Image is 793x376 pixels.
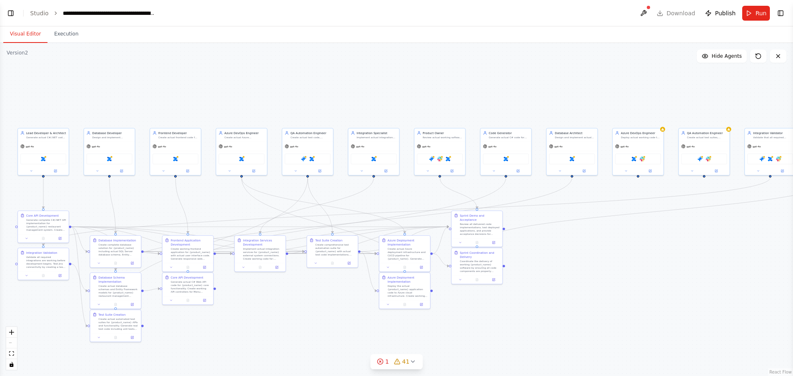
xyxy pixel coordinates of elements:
[6,348,17,359] button: fit view
[437,156,442,161] img: Slack
[162,235,214,272] div: Frontend Application DevelopmentCreate working frontend application for {product_name} with actua...
[98,312,126,317] div: Test Suite Creation
[348,128,399,175] div: Integration SpecialistImplement actual integration code for {product_name} external systems. Crea...
[242,168,266,173] button: Open in side panel
[438,177,479,208] g: Edge from 04b9eefe-fbdb-460a-a296-363933e89f52 to 2a6423ef-bf53-40e9-9fe9-1b6ac3b46a18
[489,131,529,135] div: Code Generator
[387,238,427,246] div: Azure Deployment Implementation
[379,235,430,272] div: Azure Deployment ImplementationCreate actual Azure deployment infrastructure and CI/CD pipeline f...
[171,247,211,260] div: Create working frontend application for {product_name} with actual user interface code. Generate ...
[162,272,214,305] div: Core API DevelopmentGenerate actual C# Web API code for {product_name} core functionality. Create...
[171,238,211,246] div: Frontend Application Development
[396,302,413,307] button: No output available
[451,210,503,247] div: Sprint Demo and AcceptanceReview all delivered code implementations, test deployed applications, ...
[6,327,17,370] div: React Flow controls
[433,251,449,268] g: Edge from a65089d5-98bf-4b63-b94e-2118d35b14c4 to 76d4e4d6-2219-4dd9-8441-9014f29cd955
[555,131,595,135] div: Database Architect
[47,26,85,43] button: Execution
[290,145,298,148] span: gpt-4o
[554,145,563,148] span: gpt-4o
[753,145,761,148] span: gpt-4o
[71,225,88,328] g: Edge from 156fd08c-9eba-4e04-b966-5329d4eb912a to 18e3fce0-c7bd-4e48-b4c2-28af80ca0516
[488,145,496,148] span: gpt-4o
[468,277,486,282] button: No output available
[35,236,52,241] button: No output available
[760,156,765,161] img: Jira
[546,128,598,175] div: Database ArchitectDesign and implement actual database schemas, create Entity Framework models, w...
[107,261,124,266] button: No output available
[98,275,138,284] div: Database Schema Implementation
[258,177,376,233] g: Edge from ee60bb25-ba66-4ebe-8984-61edac865447 to 60a002f6-ce31-4996-8b7f-14eb24145ebb
[6,359,17,370] button: toggle interactivity
[387,275,427,284] div: Azure Deployment Implementation
[385,357,389,366] span: 1
[306,235,358,268] div: Test Suite CreationCreate comprehensive test automation suite for {product_name} with actual test...
[712,53,742,59] span: Hide Agents
[555,136,595,139] div: Design and implement actual database schemas, create Entity Framework models, write database migr...
[150,128,201,175] div: Frontend DeveloperCreate actual frontend code for {product_name} user interfaces. Generate workin...
[41,156,46,161] img: Confluence
[173,177,190,233] g: Edge from 5213fe0c-ca3d-4911-850c-db6c0f922b90 to 5a9c2a53-03c9-4a1f-abbf-680c86c62c87
[17,210,69,243] div: Core API DevelopmentGenerate complete C#/.NET API implementation for {product_name} restaurant ma...
[114,177,310,307] g: Edge from e095e9ba-32e3-44e0-8321-280d1ae2b325 to 18e3fce0-c7bd-4e48-b4c2-28af80ca0516
[356,131,396,135] div: Integration Specialist
[686,145,695,148] span: gpt-4o
[480,128,532,175] div: Code GeneratorGenerate actual C# code for {product_name} restaurant APIs, create working database...
[158,145,166,148] span: gpt-4o
[44,168,67,173] button: Open in side panel
[179,265,197,270] button: No output available
[702,6,739,21] button: Publish
[90,235,141,268] div: Database ImplementationCreate complete database solution for {product_name} including actual SQL ...
[71,225,232,255] g: Edge from 156fd08c-9eba-4e04-b966-5329d4eb912a to 60a002f6-ce31-4996-8b7f-14eb24145ebb
[158,131,198,135] div: Frontend Developer
[240,177,407,233] g: Edge from 0f446bb9-7afb-4484-af74-87a403738d11 to a65089d5-98bf-4b63-b94e-2118d35b14c4
[429,156,434,161] img: Jira
[698,156,703,161] img: Jira
[506,168,530,173] button: Open in side panel
[6,327,17,338] button: zoom in
[396,265,413,270] button: No output available
[324,261,341,266] button: No output available
[308,168,332,173] button: Open in side panel
[621,131,661,135] div: Azure DevOps Engineer
[640,156,645,161] img: Slack
[742,6,770,21] button: Run
[114,177,574,270] g: Edge from 9fdf8d20-0ab0-440d-ac6d-bee5a6cdd0db to e7cdcddb-7003-47a0-a371-82abdf9fb2bf
[7,50,28,56] div: Version 2
[460,251,500,259] div: Sprint Coordination and Delivery
[107,156,112,161] img: Confluence
[503,156,508,161] img: Confluence
[423,131,463,135] div: Product Owner
[216,128,267,175] div: Azure DevOps EngineerCreate actual Azure deployment scripts, infrastructure as code, and CI/CD pi...
[776,156,781,161] img: Slack
[26,218,66,232] div: Generate complete C#/.NET API implementation for {product_name} restaurant management system. Cre...
[144,286,160,293] g: Edge from e7cdcddb-7003-47a0-a371-82abdf9fb2bf to e71e1c59-a874-41af-8ec3-f9b6fec30c18
[240,177,407,270] g: Edge from 0f446bb9-7afb-4484-af74-87a403738d11 to b7d4e55d-8371-40a0-b2b8-2245cbbe8887
[371,156,376,161] img: Confluence
[572,168,596,173] button: Open in side panel
[92,136,132,139] div: Design and implement complete database schemas, Entity Framework models, and data access layers f...
[98,284,138,298] div: Create actual database schemas and Entity Framework models for {product_name} restaurant manageme...
[387,247,427,260] div: Create actual Azure deployment infrastructure and CI/CD pipeline for {product_name}. Generate wor...
[697,50,747,63] button: Hide Agents
[715,9,736,17] span: Publish
[224,131,264,135] div: Azure DevOps Engineer
[171,275,203,279] div: Core API Development
[282,128,333,175] div: QA Automation EngineerCreate actual test code, automated test suites, and quality validation scri...
[753,136,793,139] div: Validate that all required integrations (Jira, Confluence, Slack, Azure) are working properly bef...
[243,238,283,246] div: Integration Services Development
[639,168,662,173] button: Open in side panel
[197,298,211,303] button: Open in side panel
[460,222,500,236] div: Review all delivered code implementations, test deployed applications, and provide acceptance dec...
[309,156,314,161] img: Confluence
[224,145,232,148] span: gpt-4o
[361,249,377,255] g: Edge from 3bc0877a-ed95-4289-bb60-a09d98111a17 to a65089d5-98bf-4b63-b94e-2118d35b14c4
[423,136,463,139] div: Review actual working software deliverables for {product_name}, test deployed applications, and p...
[239,156,244,161] img: Confluence
[173,156,178,161] img: Confluence
[414,128,465,175] div: Product OwnerReview actual working software deliverables for {product_name}, test deployed applic...
[176,168,199,173] button: Open in side panel
[26,136,66,139] div: Generate actual C#/.NET code for {product_name} restaurant management system. Create working API ...
[26,131,66,135] div: Lead Developer & Architect
[356,145,364,148] span: gpt-4o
